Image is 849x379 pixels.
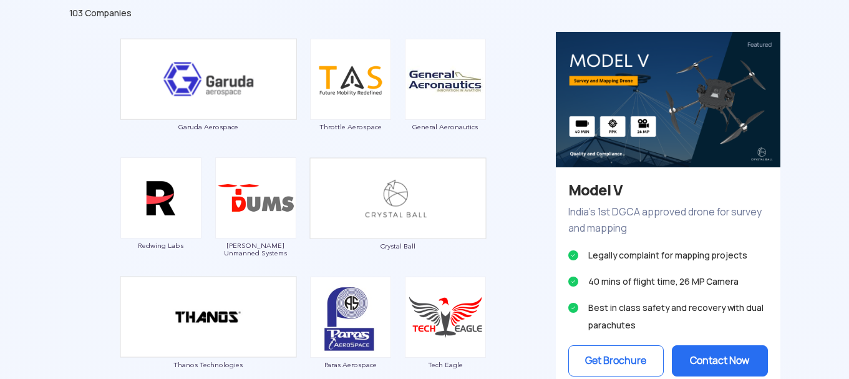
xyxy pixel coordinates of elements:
div: 103 Companies [69,7,780,19]
img: ic_redwinglabs.png [120,157,201,239]
a: Paras Aerospace [309,311,392,368]
span: Tech Eagle [404,361,487,368]
img: bg_eco_crystal.png [556,32,780,167]
h3: Model V [568,180,768,201]
span: Thanos Technologies [120,361,297,368]
img: ic_general.png [405,39,486,120]
span: Garuda Aerospace [120,123,297,130]
img: ic_thanos_double.png [120,276,297,358]
span: General Aeronautics [404,123,487,130]
span: Redwing Labs [120,242,202,249]
a: Redwing Labs [120,192,202,249]
a: General Aeronautics [404,72,487,130]
span: Paras Aerospace [309,361,392,368]
button: Get Brochure [568,345,664,377]
img: ic_daksha.png [215,157,296,239]
a: Tech Eagle [404,311,487,368]
img: ic_paras.png [310,277,391,358]
a: Crystal Ball [309,192,487,250]
li: 40 mins of flight time, 26 MP Camera [568,273,768,290]
li: Legally complaint for mapping projects [568,247,768,264]
img: ic_garuda_eco.png [120,38,297,120]
a: Throttle Aerospace [309,72,392,130]
li: Best in class safety and recovery with dual parachutes [568,299,768,334]
img: ic_throttle.png [310,39,391,120]
button: Contact Now [672,345,768,377]
p: India’s 1st DGCA approved drone for survey and mapping [568,204,768,237]
img: ic_techeagle.png [405,277,486,358]
a: Thanos Technologies [120,311,297,369]
img: ic_crystalball_double.png [309,157,487,239]
span: Throttle Aerospace [309,123,392,130]
a: [PERSON_NAME] Unmanned Systems [215,192,297,257]
a: Garuda Aerospace [120,72,297,130]
span: Crystal Ball [309,242,487,250]
span: [PERSON_NAME] Unmanned Systems [215,242,297,257]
